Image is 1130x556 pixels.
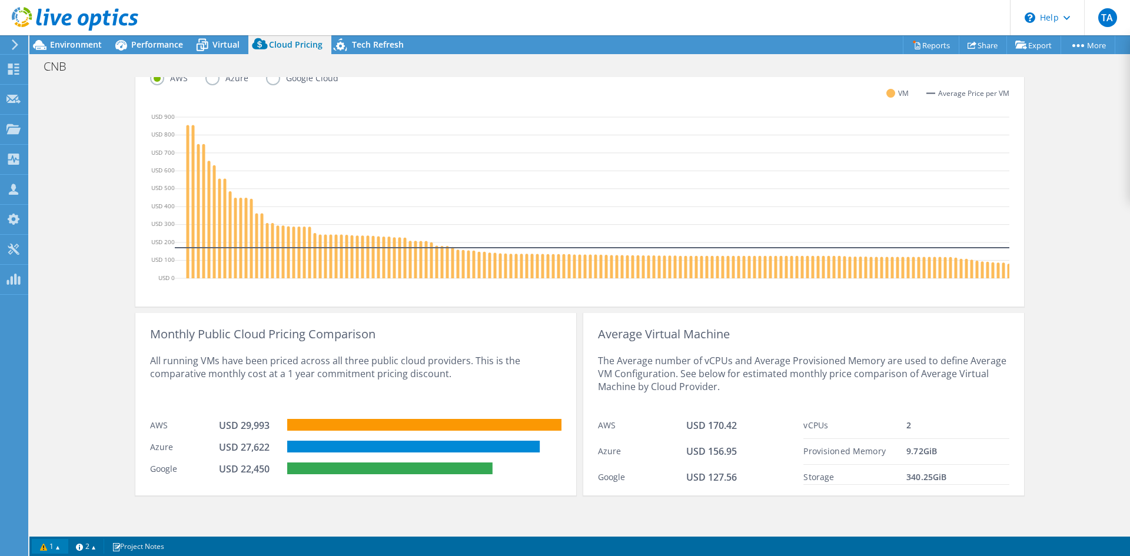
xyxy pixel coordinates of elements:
span: USD 170.42 [686,419,737,432]
span: 2 [906,420,911,431]
span: USD 127.56 [686,471,737,484]
span: Virtual [212,39,240,50]
span: Performance [131,39,183,50]
a: Reports [903,36,959,54]
div: Azure [150,441,219,454]
span: Environment [50,39,102,50]
span: Azure [598,445,621,457]
text: USD 500 [151,184,175,192]
text: USD 400 [151,202,175,210]
div: Google [150,462,219,475]
span: Provisioned Memory [803,445,886,457]
span: 340.25 GiB [906,471,946,482]
text: USD 0 [158,273,175,281]
span: AWS [598,420,616,431]
span: vCPUs [803,420,828,431]
span: USD 156.95 [686,445,737,458]
span: Storage [803,471,834,482]
div: Average Virtual Machine [598,328,1009,341]
a: Project Notes [104,539,172,554]
span: Cloud Pricing [269,39,323,50]
span: Google [598,471,626,482]
label: AWS [150,71,205,85]
a: 2 [68,539,104,554]
div: USD 22,450 [219,462,278,475]
label: Azure [205,71,266,85]
h1: CNB [38,60,85,73]
a: Export [1006,36,1061,54]
div: USD 29,993 [219,419,278,432]
text: USD 600 [151,166,175,174]
label: Google Cloud [266,71,356,85]
text: USD 200 [151,237,175,245]
a: 1 [32,539,68,554]
a: Share [959,36,1007,54]
span: Average Price per VM [938,87,1009,100]
text: USD 800 [151,130,175,138]
div: Monthly Public Cloud Pricing Comparison [150,328,561,341]
span: TA [1098,8,1117,27]
span: 9.72 GiB [906,445,937,457]
svg: \n [1025,12,1035,23]
text: USD 900 [151,112,175,120]
div: USD 27,622 [219,441,278,454]
text: USD 300 [151,219,175,228]
a: More [1061,36,1115,54]
div: All running VMs have been priced across all three public cloud providers. This is the comparative... [150,341,561,413]
span: Tech Refresh [352,39,404,50]
text: USD 100 [151,255,175,264]
div: AWS [150,419,219,432]
span: VM [898,86,909,100]
div: The Average number of vCPUs and Average Provisioned Memory are used to define Average VM Configur... [598,341,1009,413]
text: USD 700 [151,148,175,156]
